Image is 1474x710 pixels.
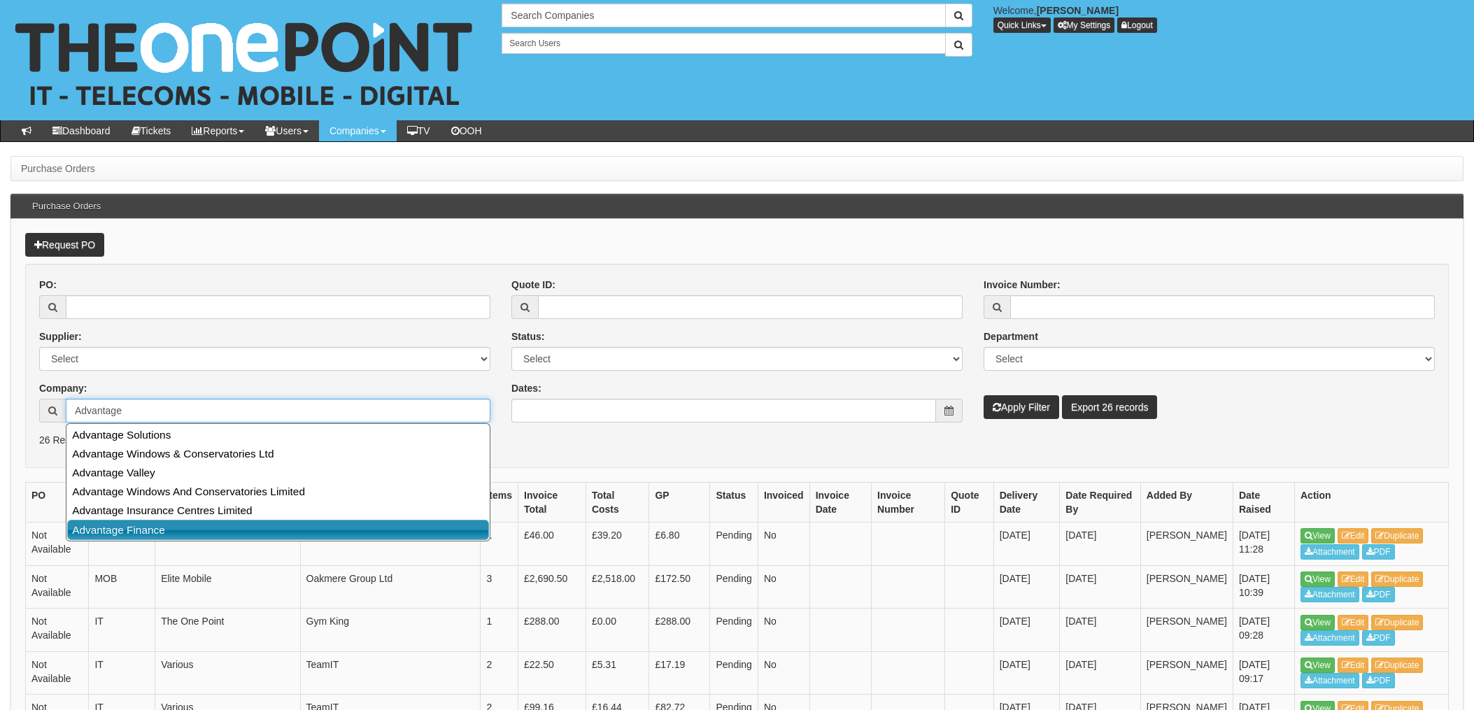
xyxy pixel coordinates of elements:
td: IT [89,523,155,566]
th: Action [1295,483,1449,523]
button: Apply Filter [984,395,1059,419]
th: Invoice Date [809,483,871,523]
label: PO: [39,278,57,292]
label: Invoice Number: [984,278,1061,292]
td: [DATE] 11:28 [1233,523,1294,566]
a: Request PO [25,233,104,257]
td: [DATE] 09:28 [1233,609,1294,652]
a: TV [397,120,441,141]
th: Invoiced [758,483,809,523]
a: View [1301,658,1335,673]
a: Duplicate [1371,658,1423,673]
input: Search Users [502,33,945,54]
a: Advantage Valley [68,463,488,482]
a: Users [255,120,319,141]
a: Duplicate [1371,528,1423,544]
a: View [1301,528,1335,544]
a: View [1301,571,1335,587]
a: My Settings [1054,17,1115,33]
a: Logout [1117,17,1157,33]
button: Quick Links [993,17,1051,33]
th: Delivery Date [993,483,1060,523]
td: [PERSON_NAME] [1140,609,1233,652]
a: Edit [1338,571,1369,587]
td: £39.20 [586,523,649,566]
td: Pending [710,523,758,566]
td: [DATE] 09:17 [1233,651,1294,695]
td: No [758,651,809,695]
div: Welcome, [983,3,1474,33]
td: Not Available [26,651,89,695]
label: Supplier: [39,329,82,343]
td: [DATE] [993,565,1060,609]
a: PDF [1362,587,1395,602]
th: Status [710,483,758,523]
td: 3 [481,565,518,609]
td: Pending [710,609,758,652]
th: PO [26,483,89,523]
label: Company: [39,381,87,395]
td: £22.50 [518,651,586,695]
td: 2 [481,651,518,695]
label: Department [984,329,1038,343]
a: Export 26 records [1062,395,1158,419]
a: PDF [1362,630,1395,646]
a: Reports [181,120,255,141]
a: Duplicate [1371,571,1423,587]
th: Added By [1140,483,1233,523]
a: Advantage Windows & Conservatories Ltd [68,444,488,463]
td: £6.80 [649,523,710,566]
td: TeamIT [300,651,481,695]
th: Date Raised [1233,483,1294,523]
th: Quote ID [945,483,994,523]
td: Pending [710,651,758,695]
td: Pending [710,565,758,609]
a: Advantage Solutions [68,425,488,444]
td: Elite Mobile [155,565,300,609]
td: £288.00 [649,609,710,652]
th: Invoice Total [518,483,586,523]
td: Various [155,651,300,695]
td: The One Point [155,609,300,652]
a: Companies [319,120,397,141]
td: [DATE] [1060,651,1141,695]
td: £0.00 [586,609,649,652]
a: Edit [1338,528,1369,544]
a: Edit [1338,658,1369,673]
td: £2,518.00 [586,565,649,609]
a: Attachment [1301,673,1359,688]
td: [GEOGRAPHIC_DATA] [300,523,481,566]
a: Duplicate [1371,615,1423,630]
td: [PERSON_NAME] [1140,565,1233,609]
td: [DATE] [993,523,1060,566]
td: No [758,523,809,566]
a: Dashboard [42,120,121,141]
td: Not Available [26,609,89,652]
td: IT [89,651,155,695]
a: View [1301,615,1335,630]
td: £46.00 [518,523,586,566]
input: Search Companies [502,3,945,27]
th: Items [481,483,518,523]
a: PDF [1362,673,1395,688]
td: [PERSON_NAME] [1140,523,1233,566]
li: Purchase Orders [21,162,95,176]
label: Status: [511,329,544,343]
td: [DATE] [1060,609,1141,652]
td: MOB [89,565,155,609]
a: Advantage Windows And Conservatories Limited [68,482,488,501]
a: Attachment [1301,630,1359,646]
td: [DATE] [1060,565,1141,609]
a: Advantage Insurance Centres Limited [68,501,488,520]
a: Tickets [121,120,182,141]
h3: Purchase Orders [25,194,108,218]
td: 1 [481,523,518,566]
th: GP [649,483,710,523]
p: 26 Results [39,433,1435,447]
th: Date Required By [1060,483,1141,523]
td: £2,690.50 [518,565,586,609]
td: [DATE] [1060,523,1141,566]
a: Attachment [1301,587,1359,602]
td: No [758,609,809,652]
td: Oakmere Group Ltd [300,565,481,609]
